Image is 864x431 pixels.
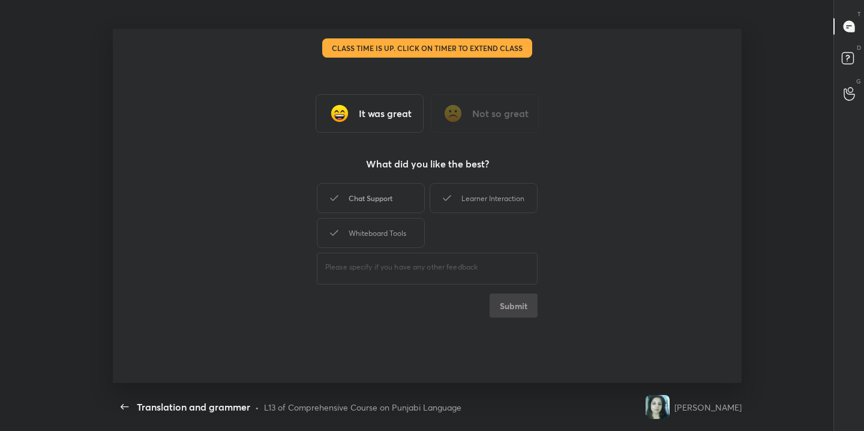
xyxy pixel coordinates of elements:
[137,400,250,414] div: Translation and grammer
[857,10,861,19] p: T
[441,101,465,125] img: frowning_face_cmp.gif
[857,43,861,52] p: D
[255,401,259,414] div: •
[674,401,742,414] div: [PERSON_NAME]
[328,101,352,125] img: grinning_face_with_smiling_eyes_cmp.gif
[317,183,425,213] div: Chat Support
[317,218,425,248] div: Whiteboard Tools
[359,106,412,121] h3: It was great
[264,401,461,414] div: L13 of Comprehensive Course on Punjabi Language
[366,157,489,171] h3: What did you like the best?
[646,395,670,419] img: 19cdb9369a8a4d6485c4701ce581a50f.jpg
[856,77,861,86] p: G
[472,106,529,121] h3: Not so great
[430,183,538,213] div: Learner Interaction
